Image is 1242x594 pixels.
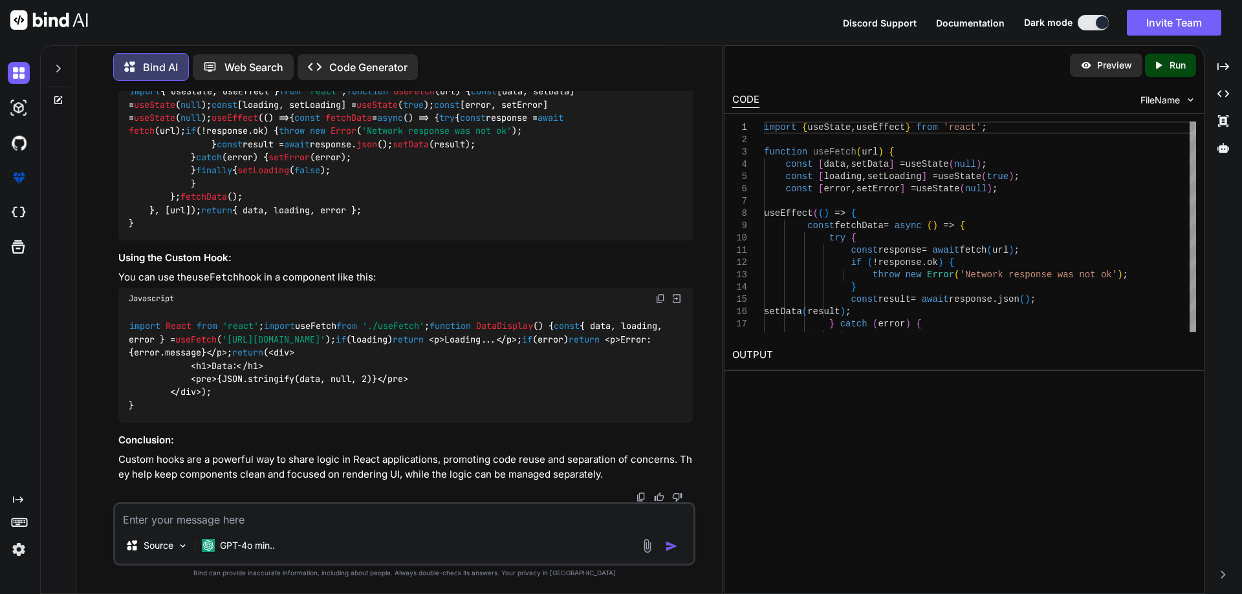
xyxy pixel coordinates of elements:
[196,151,222,163] span: catch
[732,134,747,146] div: 2
[948,159,953,169] span: (
[274,347,289,359] span: div
[1185,94,1196,105] img: chevron down
[732,293,747,306] div: 15
[186,125,196,137] span: if
[129,319,668,412] code: ; useFetch ; ( ) { { data, loading, error } = ( ); (loading) ; (error) ; ( ); }
[134,99,175,111] span: useState
[884,220,889,231] span: =
[393,138,429,150] span: setData
[134,112,175,123] span: useState
[938,257,943,268] span: )
[927,257,938,268] span: ok
[144,539,173,552] p: Source
[636,492,646,502] img: copy
[732,281,747,293] div: 14
[834,220,884,231] span: fetchData
[812,147,856,157] span: useFetch
[129,86,160,98] span: import
[336,321,357,332] span: from
[1030,294,1035,304] span: ;
[959,270,1117,280] span: 'Network response was not ok'
[220,539,275,552] p: GPT-4o min..
[856,147,861,157] span: (
[191,360,212,372] span: < >
[932,171,937,182] span: =
[873,319,878,329] span: (
[867,257,872,268] span: (
[191,373,217,385] span: < >
[818,171,823,182] span: [
[764,147,807,157] span: function
[1117,270,1122,280] span: )
[118,251,693,266] h3: Using the Custom Hook:
[212,99,237,111] span: const
[932,245,959,255] span: await
[253,125,263,137] span: ok
[959,220,964,231] span: {
[856,122,906,133] span: useEffect
[362,125,512,137] span: 'Network response was not ok'
[439,112,455,123] span: try
[878,257,921,268] span: response
[8,202,30,224] img: cloudideIcon
[217,347,222,359] span: p
[671,293,682,304] img: Open in Browser
[905,122,910,133] span: }
[732,207,747,220] div: 8
[975,159,981,169] span: )
[986,184,992,194] span: )
[1140,94,1180,107] span: FileName
[785,171,812,182] span: const
[856,184,900,194] span: setError
[1170,59,1186,72] p: Run
[1008,245,1014,255] span: )
[569,334,600,345] span: return
[665,540,678,553] img: icon
[1008,171,1014,182] span: )
[986,245,992,255] span: (
[829,233,845,243] span: try
[118,270,693,285] p: You can use the hook in a component like this:
[170,387,201,398] span: </ >
[8,132,30,154] img: githubDark
[471,86,497,98] span: const
[538,112,563,123] span: await
[237,360,263,372] span: </ >
[992,245,1008,255] span: url
[356,138,377,150] span: json
[129,293,174,304] span: Javascript
[948,257,953,268] span: {
[851,294,878,304] span: const
[732,171,747,183] div: 5
[554,321,580,332] span: const
[196,165,232,176] span: finally
[640,538,655,553] img: attachment
[889,147,894,157] span: {
[851,184,856,194] span: ,
[180,112,201,123] span: null
[1019,294,1025,304] span: (
[878,245,921,255] span: response
[429,334,444,345] span: < >
[965,184,987,194] span: null
[279,125,305,137] span: throw
[672,492,682,502] img: dislike
[732,122,747,134] div: 1
[605,334,620,345] span: < >
[894,220,921,231] span: async
[807,306,840,317] span: result
[196,373,212,385] span: pre
[905,270,921,280] span: new
[129,125,155,137] span: fetch
[873,257,878,268] span: !
[851,245,878,255] span: const
[403,99,424,111] span: true
[732,232,747,244] div: 10
[862,171,867,182] span: ,
[845,331,851,341] span: ;
[851,208,856,218] span: {
[393,334,424,345] span: return
[654,492,664,502] img: like
[851,159,889,169] span: setData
